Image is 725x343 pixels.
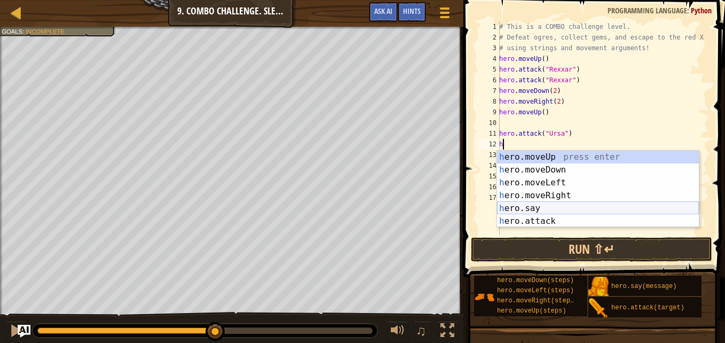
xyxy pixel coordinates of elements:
div: 12 [478,139,500,150]
span: Incomplete [26,28,65,35]
div: 5 [478,64,500,75]
div: 17 [478,192,500,203]
span: hero.moveLeft(steps) [497,287,574,294]
div: 13 [478,150,500,160]
div: 1 [478,21,500,32]
img: portrait.png [588,277,609,297]
div: 9 [478,107,500,118]
span: Programming language [608,5,687,15]
span: ♫ [416,323,427,339]
div: 8 [478,96,500,107]
div: 2 [478,32,500,43]
button: Show game menu [431,2,458,27]
span: : [22,28,26,35]
button: Run ⇧↵ [471,237,712,262]
span: Goals [2,28,22,35]
span: : [687,5,691,15]
button: Ctrl + P: Pause [5,321,27,343]
span: hero.moveDown(steps) [497,277,574,284]
img: portrait.png [588,298,609,318]
button: Ask AI [369,2,398,22]
div: 4 [478,53,500,64]
div: 15 [478,171,500,182]
div: 6 [478,75,500,85]
button: Ask AI [18,325,30,338]
div: 3 [478,43,500,53]
div: 14 [478,160,500,171]
span: hero.moveUp(steps) [497,307,566,315]
span: hero.say(message) [611,283,676,290]
span: hero.attack(target) [611,304,684,311]
button: Adjust volume [387,321,408,343]
span: Python [691,5,712,15]
span: Hints [403,6,421,16]
div: 11 [478,128,500,139]
button: ♫ [414,321,432,343]
span: Ask AI [374,6,392,16]
div: 7 [478,85,500,96]
img: portrait.png [474,287,494,307]
span: hero.moveRight(steps) [497,297,578,305]
button: Toggle fullscreen [437,321,458,343]
div: 16 [478,182,500,192]
div: 10 [478,118,500,128]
